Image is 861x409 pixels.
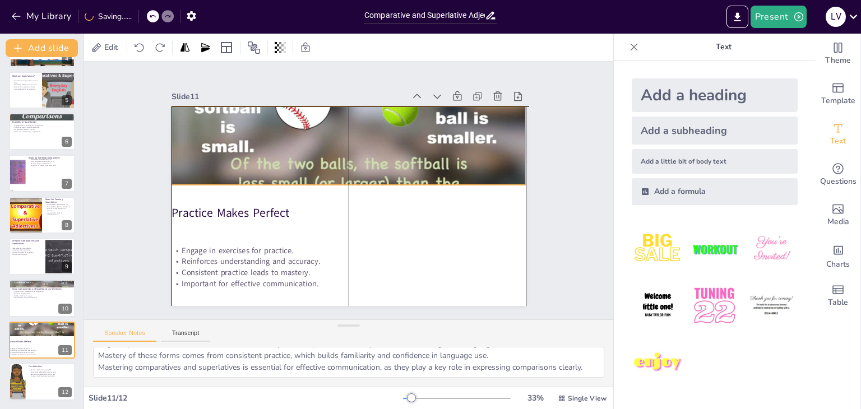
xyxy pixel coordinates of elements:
[12,120,72,124] p: Examples of Superlatives
[89,393,403,403] div: Slide 11 / 12
[12,294,72,296] p: Builds confidence in usage.
[830,135,846,147] span: Text
[12,74,39,77] p: What are Superlatives?
[58,387,72,397] div: 12
[29,156,72,160] p: Rules for Forming Comparatives
[643,34,804,61] p: Text
[816,74,860,114] div: Add ready made slides
[816,276,860,316] div: Add a table
[632,149,798,174] div: Add a little bit of body text
[12,292,72,295] p: Enhances language skills.
[816,155,860,195] div: Get real-time input from your audience
[10,251,40,253] p: Important for everyday language.
[632,280,684,332] img: 4.jpeg
[9,351,68,354] p: Consistent practice leads to mastery.
[149,78,374,161] div: Slide 11
[688,223,740,275] img: 2.jpeg
[12,290,72,292] p: Practice using comparatives and superlatives.
[751,6,807,28] button: Present
[632,178,798,205] div: Add a formula
[85,11,132,22] div: Saving......
[826,7,846,27] div: L V
[9,322,75,359] div: 11
[522,393,549,403] div: 33 %
[821,95,855,107] span: Template
[217,39,235,57] div: Layout
[12,287,72,291] p: Using Comparatives and Superlatives in Sentences
[29,365,72,368] p: Fun Activities
[45,198,72,204] p: Rules for Forming Superlatives
[58,304,72,314] div: 10
[9,354,68,356] p: Important for effective communication.
[632,117,798,145] div: Add a subheading
[45,203,72,206] p: One-syllable adjectives add "-est."
[820,175,857,188] span: Questions
[9,72,75,109] div: 5
[29,373,72,375] p: Reinforces understanding of concepts.
[161,329,211,342] button: Transcript
[568,394,607,403] span: Single View
[9,347,68,350] p: Engage in exercises for practice.
[816,34,860,74] div: Change the overall theme
[726,6,748,28] button: Export to PowerPoint
[9,238,75,275] div: 9
[632,223,684,275] img: 1.jpeg
[200,209,507,318] p: Reinforces understanding and accuracy.
[29,371,72,374] p: Encourages collaboration among peers.
[746,223,798,275] img: 3.jpeg
[816,114,860,155] div: Add text boxes
[10,253,40,255] p: Requires memorization.
[9,280,75,317] div: 10
[828,296,848,309] span: Table
[364,7,485,24] input: Insert title
[826,6,846,28] button: L V
[102,42,120,53] span: Edit
[29,369,72,371] p: Games make learning enjoyable.
[688,280,740,332] img: 5.jpeg
[9,155,75,192] div: 7
[12,124,72,127] p: Highlights the highest degree of comparison.
[12,86,39,88] p: Essential for expressing extremes.
[12,131,72,133] p: Reinforces understanding of superlatives.
[29,161,72,163] p: Two-syllable adjectives ending in "y."
[12,88,39,90] p: Commonly used in descriptions.
[45,208,72,212] p: Ensures correct expression of extremes.
[8,7,76,25] button: My Library
[29,159,72,161] p: One-syllable adjectives add "-er."
[45,206,72,208] p: Two-syllable adjectives ending in "y."
[184,160,493,275] p: Practice Makes Perfect
[10,249,40,252] p: Examples include good, bad.
[93,347,604,378] textarea: Participating in various exercises helps reinforce the understanding of comparatives and superlat...
[825,54,851,67] span: Theme
[207,230,514,339] p: Important for effective communication.
[6,39,78,57] button: Add slide
[62,262,72,272] div: 9
[203,219,511,328] p: Consistent practice leads to mastery.
[62,137,72,147] div: 6
[62,179,72,189] div: 7
[826,258,850,271] span: Charts
[816,195,860,235] div: Add images, graphics, shapes or video
[632,337,684,389] img: 7.jpeg
[62,54,72,64] div: 4
[62,95,72,105] div: 5
[9,349,68,351] p: Reinforces understanding and accuracy.
[9,363,75,400] div: 12
[93,329,156,342] button: Speaker Notes
[12,296,72,299] p: Important for writing and speaking.
[29,375,72,378] p: Creates a lively learning environment.
[9,197,75,234] div: 8
[12,129,72,131] p: Engages the audience's interest.
[45,212,72,216] p: Important for clarity in communication.
[62,220,72,230] div: 8
[816,235,860,276] div: Add charts and graphs
[29,165,72,167] p: Important for effective communication.
[632,78,798,112] div: Add a heading
[12,239,42,245] p: Irregular Comparatives and Superlatives
[197,198,504,308] p: Engage in exercises for practice.
[12,127,72,129] p: Practical examples enhance relatability.
[9,340,68,343] p: Practice Makes Perfect
[9,113,75,150] div: 6
[29,163,72,165] p: Ensures clarity in comparisons.
[746,280,798,332] img: 6.jpeg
